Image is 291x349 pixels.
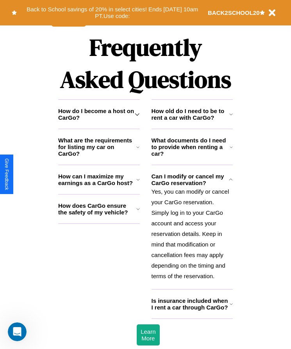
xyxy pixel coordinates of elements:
h3: What are the requirements for listing my car on CarGo? [58,137,136,157]
b: BACK2SCHOOL20 [208,9,260,16]
h3: Is insurance included when I rent a car through CarGo? [152,297,230,311]
button: Learn More [137,324,159,345]
div: Give Feedback [4,158,9,190]
h3: Can I modify or cancel my CarGo reservation? [152,173,229,186]
h3: How does CarGo ensure the safety of my vehicle? [58,202,136,216]
h3: How can I maximize my earnings as a CarGo host? [58,173,136,186]
p: Yes, you can modify or cancel your CarGo reservation. Simply log in to your CarGo account and acc... [152,186,233,281]
h1: Frequently Asked Questions [58,27,233,99]
h3: How do I become a host on CarGo? [58,108,135,121]
h3: How old do I need to be to rent a car with CarGo? [152,108,229,121]
h3: What documents do I need to provide when renting a car? [152,137,230,157]
button: Back to School savings of 20% in select cities! Ends [DATE] 10am PT.Use code: [17,4,208,22]
iframe: Intercom live chat [8,322,27,341]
